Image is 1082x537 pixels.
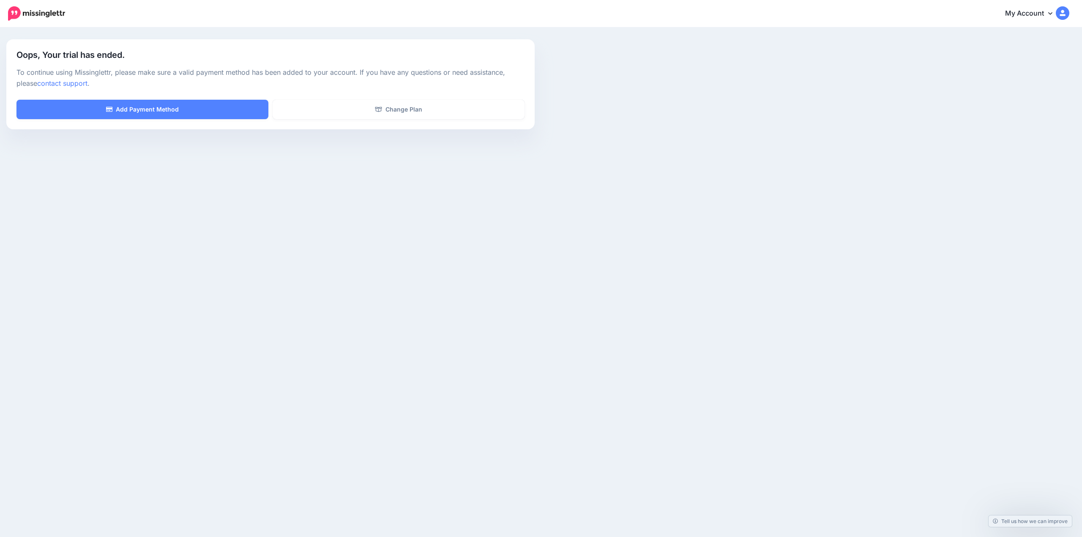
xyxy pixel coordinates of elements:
[997,3,1069,24] a: My Account
[989,515,1072,527] a: Tell us how we can improve
[16,100,268,119] a: Add Payment Method
[37,79,87,87] a: contact support
[16,49,525,61] h3: Oops, Your trial has ended.
[273,100,525,119] a: Change Plan
[16,67,525,89] p: To continue using Missinglettr, please make sure a valid payment method has been added to your ac...
[8,6,65,21] img: Missinglettr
